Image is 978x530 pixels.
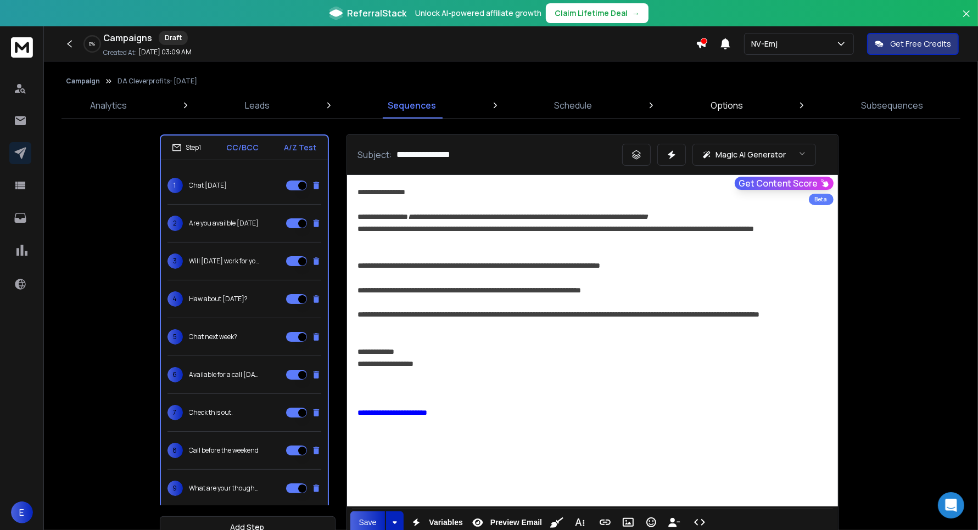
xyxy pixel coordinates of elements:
[427,518,465,527] span: Variables
[632,8,640,19] span: →
[189,257,260,266] p: Will [DATE] work for you?
[692,144,816,166] button: Magic AI Generator
[716,149,786,160] p: Magic AI Generator
[358,148,393,161] p: Subject:
[11,501,33,523] button: E
[227,142,259,153] p: CC/BCC
[90,99,127,112] p: Analytics
[167,291,183,307] span: 4
[415,8,541,19] p: Unlock AI-powered affiliate growth
[890,38,951,49] p: Get Free Credits
[103,48,136,57] p: Created At:
[167,443,183,458] span: 8
[959,7,974,33] button: Close banner
[90,41,96,47] p: 0 %
[118,77,197,86] p: DA Cleverprofits- [DATE]
[189,484,260,493] p: What are your thoughts on this one?
[751,38,782,49] p: NV-Emj
[555,99,593,112] p: Schedule
[167,216,183,231] span: 2
[245,99,270,112] p: Leads
[548,92,599,119] a: Schedule
[138,48,192,57] p: [DATE] 03:09 AM
[867,33,959,55] button: Get Free Credits
[189,370,260,379] p: Available for a call [DATE]?
[704,92,750,119] a: Options
[546,3,649,23] button: Claim Lifetime Deal→
[167,481,183,496] span: 9
[488,518,544,527] span: Preview Email
[284,142,317,153] p: A/Z Test
[735,177,834,190] button: Get Content Score
[189,408,233,417] p: Check this out.
[388,99,436,112] p: Sequences
[189,446,259,455] p: Call before the weekend
[83,92,133,119] a: Analytics
[66,77,100,86] button: Campaign
[347,7,406,20] span: ReferralStack
[167,178,183,193] span: 1
[189,181,227,190] p: Chat [DATE]
[711,99,743,112] p: Options
[159,31,188,45] div: Draft
[167,253,183,269] span: 3
[189,219,259,228] p: Are you availble [DATE]
[238,92,276,119] a: Leads
[938,492,964,518] div: Open Intercom Messenger
[381,92,443,119] a: Sequences
[167,329,183,345] span: 5
[861,99,923,112] p: Subsequences
[167,405,183,420] span: 7
[189,332,238,341] p: Chat next week?
[172,143,202,153] div: Step 1
[189,295,248,303] p: Haw about [DATE]?
[854,92,930,119] a: Subsequences
[167,367,183,382] span: 6
[103,31,152,44] h1: Campaigns
[809,194,834,205] div: Beta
